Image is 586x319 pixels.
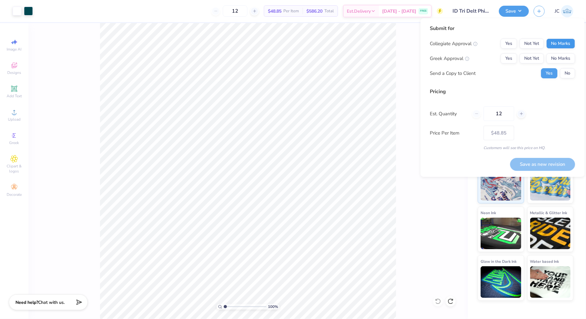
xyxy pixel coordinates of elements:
img: Jovie Chen [561,5,573,17]
span: Chat with us. [38,299,65,305]
img: Water based Ink [530,266,571,298]
div: Pricing [430,88,575,95]
button: Yes [501,53,517,63]
span: Clipart & logos [3,164,25,174]
span: Per Item [283,8,299,15]
span: [DATE] - [DATE] [382,8,416,15]
span: Greek [9,140,19,145]
button: No [560,68,575,78]
span: Est. Delivery [347,8,371,15]
span: Add Text [7,93,22,99]
span: 100 % [268,304,278,310]
label: Price Per Item [430,129,479,137]
div: Submit for [430,25,575,32]
span: Image AI [7,47,22,52]
span: Neon Ink [481,209,496,216]
span: Designs [7,70,21,75]
span: Metallic & Glitter Ink [530,209,567,216]
button: Not Yet [520,39,544,49]
img: Puff Ink [530,169,571,201]
strong: Need help? [15,299,38,305]
button: Save [499,6,529,17]
input: Untitled Design [448,5,494,17]
div: Collegiate Approval [430,40,478,47]
button: No Marks [547,53,575,63]
button: Yes [501,39,517,49]
span: JC [555,8,559,15]
input: – – [223,5,247,17]
span: Water based Ink [530,258,559,265]
img: Standard [481,169,521,201]
img: Metallic & Glitter Ink [530,218,571,249]
img: Glow in the Dark Ink [481,266,521,298]
span: Decorate [7,192,22,197]
div: Greek Approval [430,55,470,62]
button: Not Yet [520,53,544,63]
input: – – [484,106,514,121]
span: Glow in the Dark Ink [481,258,517,265]
img: Neon Ink [481,218,521,249]
a: JC [555,5,573,17]
div: Customers will see this price on HQ. [430,145,575,151]
span: $48.85 [268,8,281,15]
span: Upload [8,117,21,122]
button: No Marks [547,39,575,49]
span: $586.20 [306,8,323,15]
div: Send a Copy to Client [430,70,476,77]
span: FREE [420,9,427,13]
span: Total [324,8,334,15]
button: Yes [541,68,558,78]
label: Est. Quantity [430,110,468,117]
